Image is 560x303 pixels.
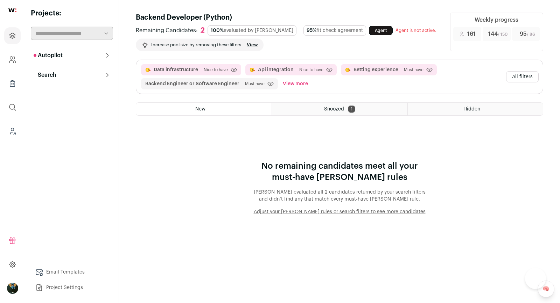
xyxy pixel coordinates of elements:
[145,80,239,87] button: Backend Engineer or Software Engineer
[34,71,56,79] p: Search
[258,66,294,73] button: Api integration
[31,48,113,62] button: Autopilot
[498,32,507,36] span: / 150
[299,67,323,73] span: Nice to have
[525,268,546,289] iframe: Help Scout Beacon - Open
[467,30,476,38] span: 161
[395,28,436,33] span: Agent is not active.
[4,123,21,140] a: Leads (Backoffice)
[151,42,241,48] p: Increase pool size by removing these filters
[303,25,366,36] div: fit check agreement
[369,26,393,35] a: Agent
[31,68,113,82] button: Search
[201,26,205,35] div: 2
[4,75,21,92] a: Company Lists
[8,8,16,12] img: wellfound-shorthand-0d5821cbd27db2630d0214b213865d53afaa358527fdda9d0ea32b1df1b89c2c.svg
[538,281,554,297] a: 🧠
[252,189,427,203] p: [PERSON_NAME] evaluated all 2 candidates returned by your search filters and didn’t find any that...
[208,25,296,36] div: evaluated by [PERSON_NAME]
[272,103,407,115] a: Snoozed 1
[408,103,543,115] a: Hidden
[195,107,205,112] span: New
[31,8,113,18] h2: Projects:
[7,283,18,294] img: 12031951-medium_jpg
[211,28,224,33] span: 100%
[527,32,535,36] span: / 86
[488,30,507,38] span: 144
[247,42,258,48] a: View
[252,161,427,183] p: No remaining candidates meet all your must-have [PERSON_NAME] rules
[506,71,539,82] button: All filters
[136,13,442,22] h1: Backend Developer (Python)
[520,30,535,38] span: 95
[307,28,316,33] span: 95%
[475,16,518,24] div: Weekly progress
[404,67,423,73] span: Must have
[281,78,309,89] button: View more
[348,106,355,113] span: 1
[463,107,480,112] span: Hidden
[34,51,63,60] p: Autopilot
[204,67,228,73] span: Nice to have
[136,26,198,35] span: Remaining Candidates:
[31,281,113,295] a: Project Settings
[4,51,21,68] a: Company and ATS Settings
[245,81,265,87] span: Must have
[4,27,21,44] a: Projects
[353,66,398,73] button: Betting experience
[324,107,344,112] span: Snoozed
[154,66,198,73] button: Data infrastructure
[252,208,427,215] button: Adjust your [PERSON_NAME] rules or search filters to see more candidates
[7,283,18,294] button: Open dropdown
[31,265,113,279] a: Email Templates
